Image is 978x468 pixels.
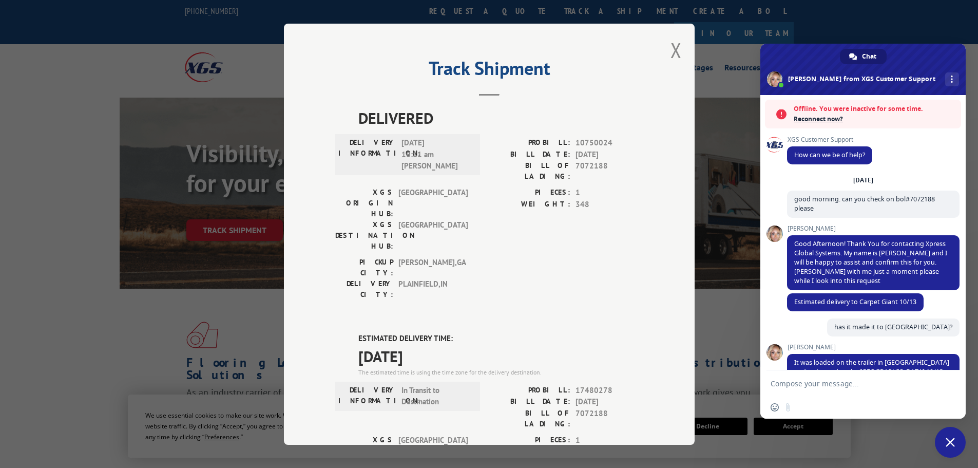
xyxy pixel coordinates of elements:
label: XGS ORIGIN HUB: [335,187,393,219]
span: XGS Customer Support [787,136,872,143]
label: PROBILL: [489,384,570,396]
span: 348 [576,198,643,210]
div: The estimated time is using the time zone for the delivery destination. [358,367,643,377]
label: ESTIMATED DELIVERY TIME: [358,333,643,345]
label: DELIVERY INFORMATION: [338,384,396,407]
label: BILL DATE: [489,148,570,160]
textarea: Compose your message... [771,379,933,388]
span: It was loaded on the trailer in [GEOGRAPHIC_DATA] and estimated to the [GEOGRAPHIC_DATA] 10/13 [794,358,949,376]
span: PLAINFIELD , IN [398,278,468,300]
span: has it made it to [GEOGRAPHIC_DATA]? [834,323,952,331]
span: [GEOGRAPHIC_DATA] [398,434,468,466]
label: DELIVERY CITY: [335,278,393,300]
span: Insert an emoji [771,403,779,411]
span: Estimated delivery to Carpet Giant 10/13 [794,297,916,306]
div: [DATE] [853,177,873,183]
span: 1 [576,187,643,199]
span: 7072188 [576,407,643,429]
span: [GEOGRAPHIC_DATA] [398,219,468,252]
span: [DATE] 10:11 am [PERSON_NAME] [401,137,471,172]
label: BILL DATE: [489,396,570,408]
label: PIECES: [489,187,570,199]
label: XGS ORIGIN HUB: [335,434,393,466]
span: [DATE] [576,148,643,160]
span: good morning. can you check on bol#7072188 please [794,195,935,213]
span: 7072188 [576,160,643,182]
span: [PERSON_NAME] [787,344,960,351]
span: [DATE] [358,344,643,367]
label: BILL OF LADING: [489,407,570,429]
span: [PERSON_NAME] , GA [398,257,468,278]
div: More channels [945,72,959,86]
label: XGS DESTINATION HUB: [335,219,393,252]
h2: Track Shipment [335,61,643,81]
span: In Transit to Destination [401,384,471,407]
span: Offline. You were inactive for some time. [794,104,956,114]
label: PROBILL: [489,137,570,149]
span: 17480278 [576,384,643,396]
span: DELIVERED [358,106,643,129]
label: DELIVERY INFORMATION: [338,137,396,172]
span: [GEOGRAPHIC_DATA] [398,187,468,219]
span: Chat [862,49,876,64]
label: PIECES: [489,434,570,446]
span: 10750024 [576,137,643,149]
span: 1 [576,434,643,446]
label: PICKUP CITY: [335,257,393,278]
span: Good Afternoon! Thank You for contacting Xpress Global Systems. My name is [PERSON_NAME] and I wi... [794,239,947,285]
div: Chat [840,49,887,64]
span: [PERSON_NAME] [787,225,960,232]
span: Reconnect now? [794,114,956,124]
button: Close modal [670,36,682,64]
div: Close chat [935,427,966,458]
span: [DATE] [576,396,643,408]
span: How can we be of help? [794,151,865,159]
label: BILL OF LADING: [489,160,570,182]
label: WEIGHT: [489,198,570,210]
